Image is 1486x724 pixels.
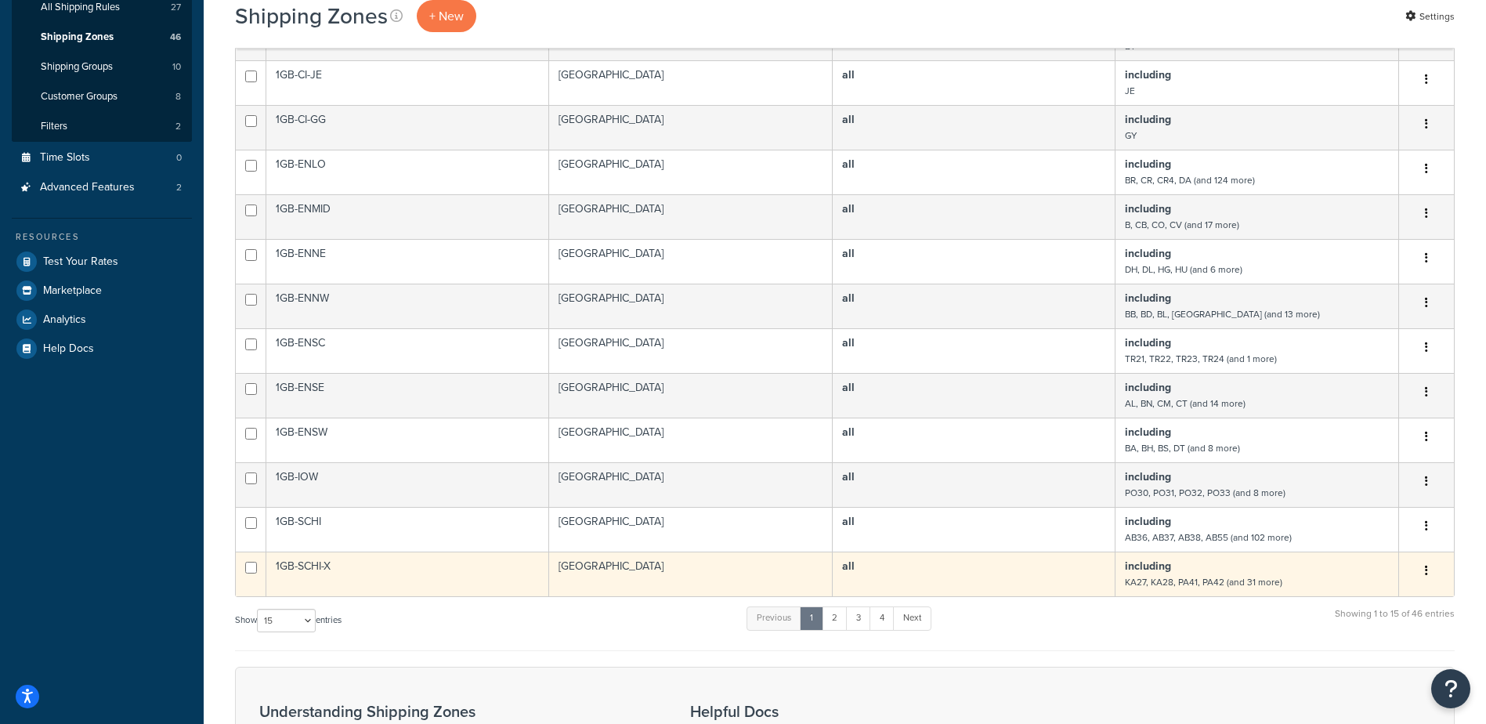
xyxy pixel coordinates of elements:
[893,606,931,630] a: Next
[266,60,549,105] td: 1GB-CI-JE
[690,703,987,720] h3: Helpful Docs
[43,255,118,269] span: Test Your Rates
[266,328,549,373] td: 1GB-ENSC
[1125,513,1171,530] b: including
[842,67,855,83] b: all
[235,609,342,632] label: Show entries
[170,31,181,44] span: 46
[12,82,192,111] a: Customer Groups 8
[41,60,113,74] span: Shipping Groups
[1125,396,1246,411] small: AL, BN, CM, CT (and 14 more)
[40,151,90,165] span: Time Slots
[842,469,855,485] b: all
[259,703,651,720] h3: Understanding Shipping Zones
[12,248,192,276] a: Test Your Rates
[1125,111,1171,128] b: including
[1125,173,1255,187] small: BR, CR, CR4, DA (and 124 more)
[1431,669,1470,708] button: Open Resource Center
[1125,486,1285,500] small: PO30, PO31, PO32, PO33 (and 8 more)
[1125,575,1282,589] small: KA27, KA28, PA41, PA42 (and 31 more)
[842,156,855,172] b: all
[842,335,855,351] b: all
[842,201,855,217] b: all
[12,112,192,141] a: Filters 2
[12,230,192,244] div: Resources
[549,373,833,418] td: [GEOGRAPHIC_DATA]
[1125,352,1277,366] small: TR21, TR22, TR23, TR24 (and 1 more)
[1405,5,1455,27] a: Settings
[549,194,833,239] td: [GEOGRAPHIC_DATA]
[842,290,855,306] b: all
[1125,379,1171,396] b: including
[12,143,192,172] li: Time Slots
[1125,156,1171,172] b: including
[43,342,94,356] span: Help Docs
[1125,335,1171,351] b: including
[41,90,118,103] span: Customer Groups
[1125,262,1242,277] small: DH, DL, HG, HU (and 6 more)
[12,23,192,52] li: Shipping Zones
[842,245,855,262] b: all
[12,112,192,141] li: Filters
[842,513,855,530] b: all
[549,150,833,194] td: [GEOGRAPHIC_DATA]
[12,173,192,202] li: Advanced Features
[549,462,833,507] td: [GEOGRAPHIC_DATA]
[842,424,855,440] b: all
[1125,424,1171,440] b: including
[549,552,833,596] td: [GEOGRAPHIC_DATA]
[266,507,549,552] td: 1GB-SCHI
[266,150,549,194] td: 1GB-ENLO
[266,284,549,328] td: 1GB-ENNW
[870,606,895,630] a: 4
[235,1,388,31] h1: Shipping Zones
[12,335,192,363] a: Help Docs
[1125,530,1292,545] small: AB36, AB37, AB38, AB55 (and 102 more)
[1125,245,1171,262] b: including
[12,143,192,172] a: Time Slots 0
[41,120,67,133] span: Filters
[549,507,833,552] td: [GEOGRAPHIC_DATA]
[12,277,192,305] a: Marketplace
[846,606,871,630] a: 3
[1125,218,1239,232] small: B, CB, CO, CV (and 17 more)
[549,284,833,328] td: [GEOGRAPHIC_DATA]
[257,609,316,632] select: Showentries
[1125,290,1171,306] b: including
[549,418,833,462] td: [GEOGRAPHIC_DATA]
[1125,84,1135,98] small: JE
[1335,605,1455,639] div: Showing 1 to 15 of 46 entries
[1125,558,1171,574] b: including
[1125,67,1171,83] b: including
[171,1,181,14] span: 27
[266,462,549,507] td: 1GB-IOW
[12,306,192,334] li: Analytics
[43,313,86,327] span: Analytics
[12,23,192,52] a: Shipping Zones 46
[43,284,102,298] span: Marketplace
[12,52,192,81] li: Shipping Groups
[12,173,192,202] a: Advanced Features 2
[12,52,192,81] a: Shipping Groups 10
[1125,469,1171,485] b: including
[800,606,823,630] a: 1
[175,120,181,133] span: 2
[842,111,855,128] b: all
[842,379,855,396] b: all
[549,105,833,150] td: [GEOGRAPHIC_DATA]
[429,7,464,25] span: + New
[41,31,114,44] span: Shipping Zones
[549,60,833,105] td: [GEOGRAPHIC_DATA]
[822,606,848,630] a: 2
[1125,129,1137,143] small: GY
[40,181,135,194] span: Advanced Features
[172,60,181,74] span: 10
[266,105,549,150] td: 1GB-CI-GG
[842,558,855,574] b: all
[266,418,549,462] td: 1GB-ENSW
[1125,201,1171,217] b: including
[1125,441,1240,455] small: BA, BH, BS, DT (and 8 more)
